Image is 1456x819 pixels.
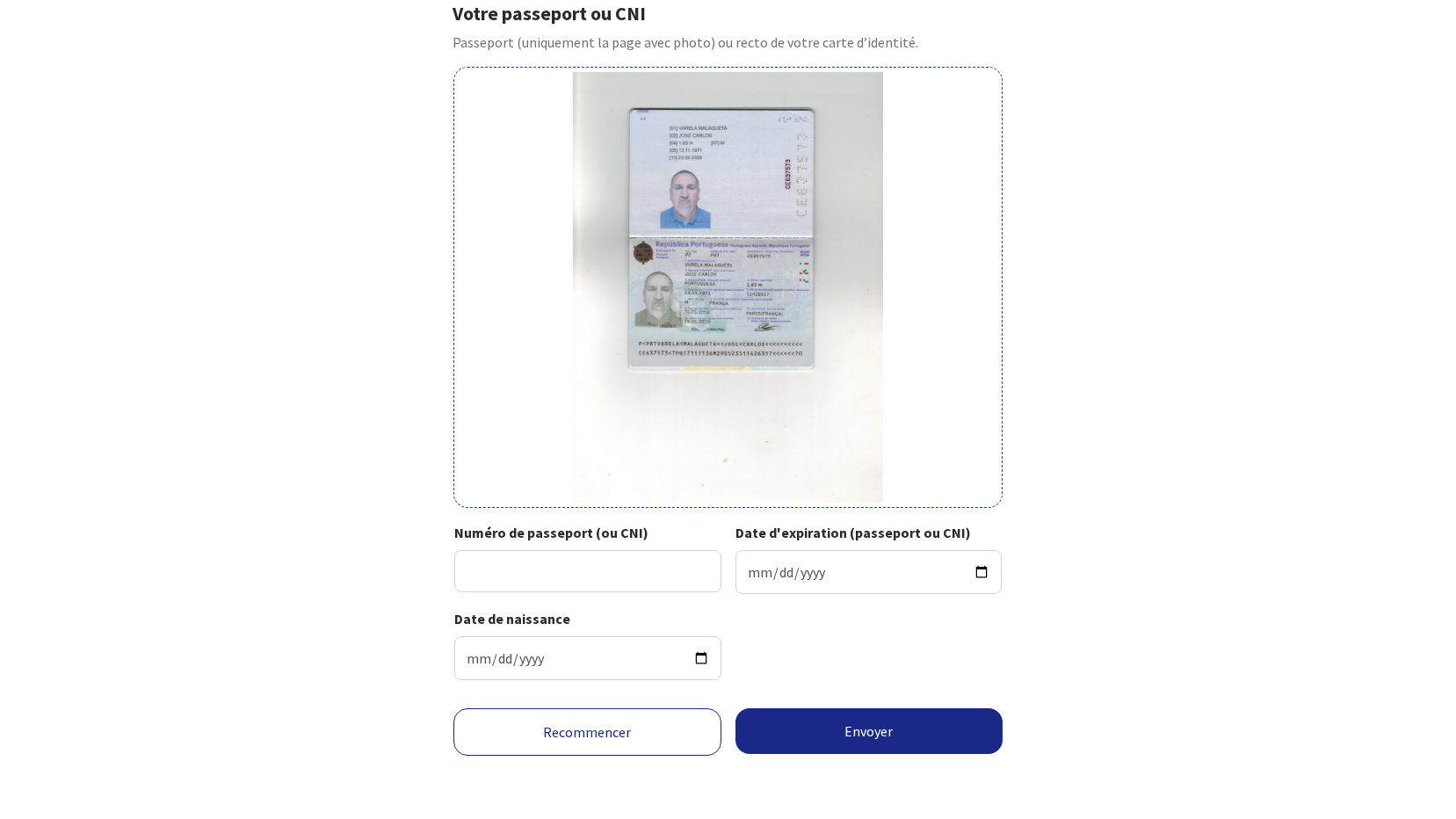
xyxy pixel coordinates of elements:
[453,708,721,756] a: Recommencer
[735,708,1003,754] button: Envoyer
[454,524,648,541] strong: Numéro de passeport (ou CNI)
[453,32,1003,53] p: Passeport (uniquement la page avec photo) ou recto de votre carte d’identité.
[569,68,888,507] img: malagueta-carlos.jpg
[454,610,570,627] strong: Date de naissance
[735,524,971,541] strong: Date d'expiration (passeport ou CNI)
[453,2,1003,25] h1: Votre passeport ou CNI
